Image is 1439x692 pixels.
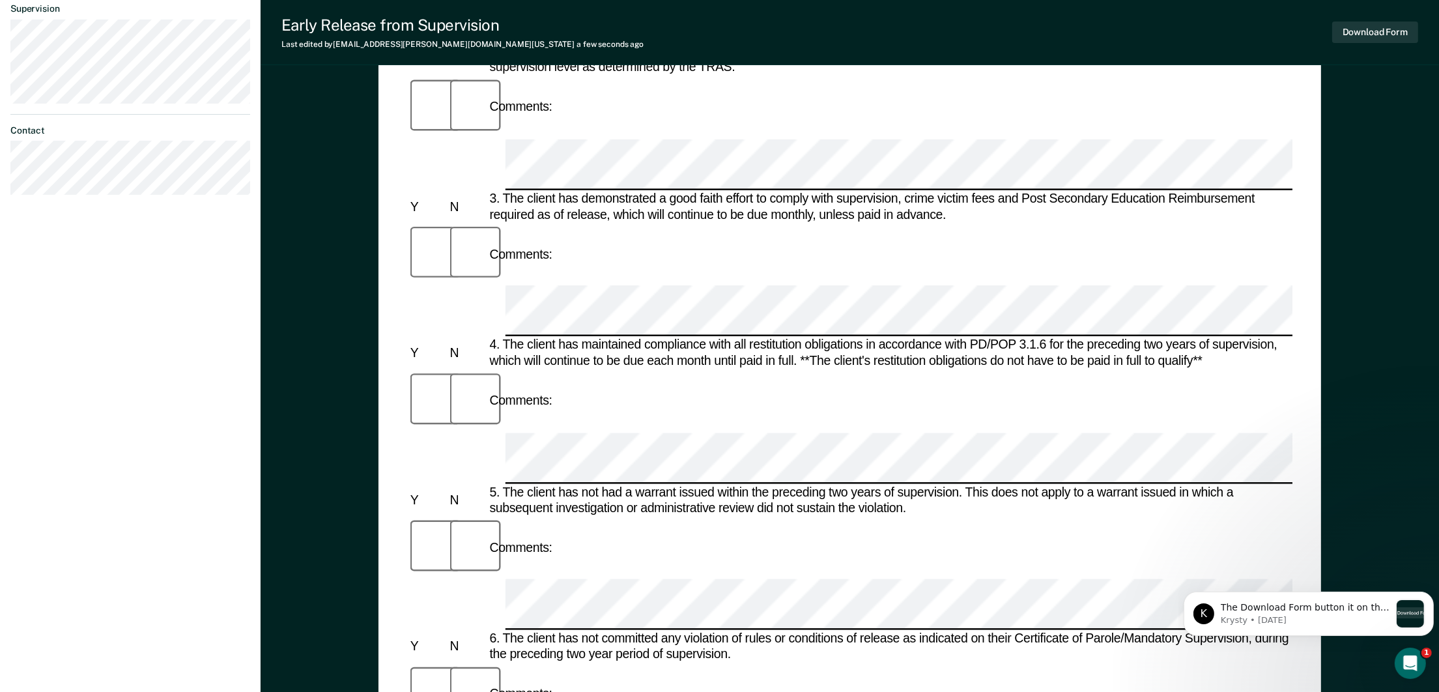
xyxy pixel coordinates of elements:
[281,40,644,49] div: Last edited by [EMAIL_ADDRESS][PERSON_NAME][DOMAIN_NAME][US_STATE]
[487,247,556,263] div: Comments:
[447,347,487,362] div: N
[447,199,487,215] div: N
[487,632,1293,664] div: 6. The client has not committed any violation of rules or conditions of release as indicated on t...
[407,347,447,362] div: Y
[577,40,644,49] span: a few seconds ago
[1178,566,1439,657] iframe: Intercom notifications message
[10,3,250,14] dt: Supervision
[1421,648,1432,658] span: 1
[487,338,1293,370] div: 4. The client has maintained compliance with all restitution obligations in accordance with PD/PO...
[407,640,447,656] div: Y
[487,540,556,556] div: Comments:
[281,16,644,35] div: Early Release from Supervision
[487,394,556,409] div: Comments:
[407,199,447,215] div: Y
[10,125,250,136] dt: Contact
[447,493,487,509] div: N
[1395,648,1426,679] iframe: Intercom live chat
[447,640,487,656] div: N
[407,493,447,509] div: Y
[487,485,1293,517] div: 5. The client has not had a warrant issued within the preceding two years of supervision. This do...
[487,100,556,115] div: Comments:
[487,192,1293,223] div: 3. The client has demonstrated a good faith effort to comply with supervision, crime victim fees ...
[1332,22,1418,43] button: Download Form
